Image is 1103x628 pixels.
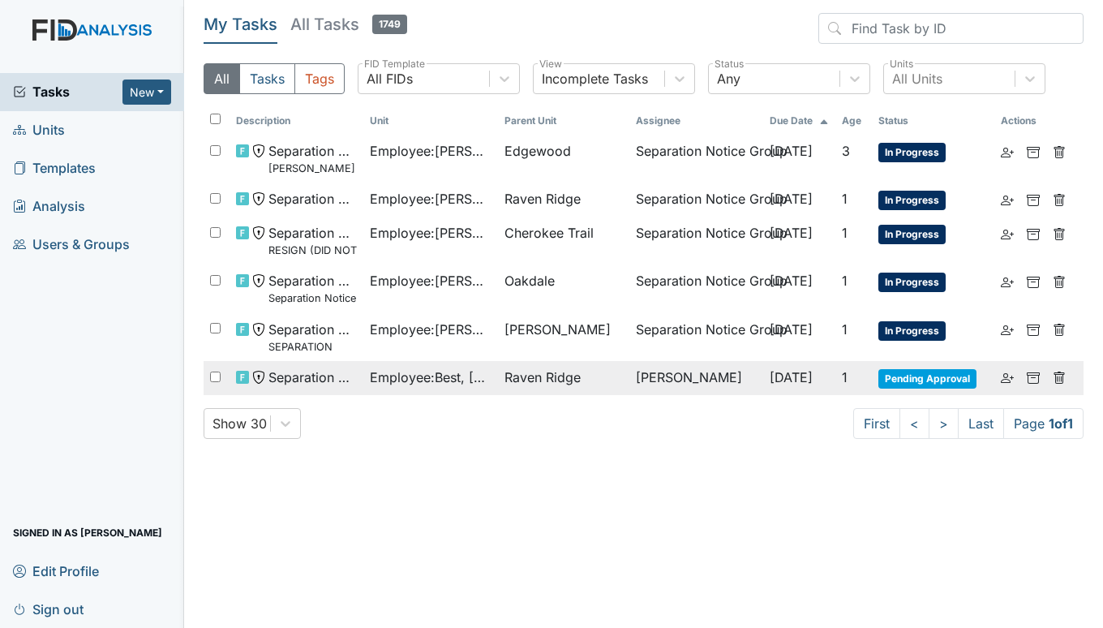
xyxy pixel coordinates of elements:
td: [PERSON_NAME] [629,361,763,395]
input: Find Task by ID [818,13,1084,44]
a: Archive [1027,223,1040,243]
span: Employee : [PERSON_NAME] [370,320,491,339]
div: All FIDs [367,69,413,88]
span: Separation Notice Separation Notice [268,271,357,306]
a: Archive [1027,320,1040,339]
span: Analysis [13,194,85,219]
small: SEPARATION [268,339,357,355]
td: Separation Notice Group [629,313,763,361]
span: Oakdale [504,271,555,290]
div: Show 30 [212,414,267,433]
th: Toggle SortBy [230,107,363,135]
th: Toggle SortBy [835,107,871,135]
a: Archive [1027,141,1040,161]
a: Delete [1053,189,1066,209]
span: [DATE] [770,225,813,241]
button: Tasks [239,63,295,94]
span: Sign out [13,596,84,622]
span: In Progress [878,143,946,162]
a: Delete [1053,223,1066,243]
td: Separation Notice Group [629,183,763,217]
span: Separation Notice Rosiland Clark [268,141,357,176]
span: In Progress [878,273,946,292]
span: [PERSON_NAME] [504,320,611,339]
span: Separation Notice RESIGN (DID NOT FINISH NOTICE) [268,223,357,258]
small: Separation Notice [268,290,357,306]
div: Type filter [204,63,345,94]
a: Delete [1053,368,1066,387]
span: In Progress [878,191,946,210]
span: 3 [842,143,850,159]
span: Employee : [PERSON_NAME], Shmara [370,223,491,243]
span: Separation Notice [268,368,357,387]
td: Separation Notice Group [629,135,763,183]
span: Cherokee Trail [504,223,594,243]
span: [DATE] [770,321,813,338]
h5: All Tasks [290,13,407,36]
a: < [899,408,929,439]
span: 1 [842,369,848,385]
a: Archive [1027,189,1040,209]
td: Separation Notice Group [629,217,763,265]
span: 1 [842,273,848,289]
a: First [853,408,900,439]
span: [DATE] [770,369,813,385]
div: Incomplete Tasks [542,69,648,88]
strong: 1 of 1 [1049,415,1073,432]
span: 1 [842,321,848,338]
span: [DATE] [770,191,813,207]
button: New [122,80,171,105]
a: Tasks [13,82,122,101]
h5: My Tasks [204,13,277,36]
span: 1 [842,191,848,207]
span: Separation Notice SEPARATION [268,320,357,355]
nav: task-pagination [853,408,1084,439]
span: Employee : Best, [PERSON_NAME] [370,368,491,387]
span: Employee : [PERSON_NAME] [370,271,491,290]
div: Any [717,69,740,88]
span: Page [1003,408,1084,439]
a: Delete [1053,271,1066,290]
a: Delete [1053,141,1066,161]
span: Users & Groups [13,232,130,257]
a: Archive [1027,368,1040,387]
a: Last [958,408,1004,439]
span: [DATE] [770,273,813,289]
div: All Units [892,69,942,88]
span: Raven Ridge [504,189,581,209]
span: Templates [13,156,96,181]
small: [PERSON_NAME] [268,161,357,176]
th: Toggle SortBy [872,107,994,135]
span: In Progress [878,225,946,244]
span: Separation Notice [268,189,357,209]
span: Units [13,118,65,143]
a: Delete [1053,320,1066,339]
input: Toggle All Rows Selected [210,114,221,124]
button: Tags [294,63,345,94]
td: Separation Notice Group [629,265,763,312]
a: > [929,408,959,439]
span: Edit Profile [13,558,99,583]
small: RESIGN (DID NOT FINISH NOTICE) [268,243,357,258]
span: Employee : [PERSON_NAME] [370,141,491,161]
span: [DATE] [770,143,813,159]
button: All [204,63,240,94]
span: Pending Approval [878,369,976,389]
span: Edgewood [504,141,571,161]
th: Toggle SortBy [498,107,629,135]
span: Raven Ridge [504,368,581,387]
a: Archive [1027,271,1040,290]
th: Actions [994,107,1075,135]
span: 1 [842,225,848,241]
th: Assignee [629,107,763,135]
span: Employee : [PERSON_NAME], Montreil [370,189,491,209]
th: Toggle SortBy [763,107,835,135]
span: Signed in as [PERSON_NAME] [13,520,162,545]
span: 1749 [372,15,407,34]
th: Toggle SortBy [363,107,497,135]
span: In Progress [878,321,946,341]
